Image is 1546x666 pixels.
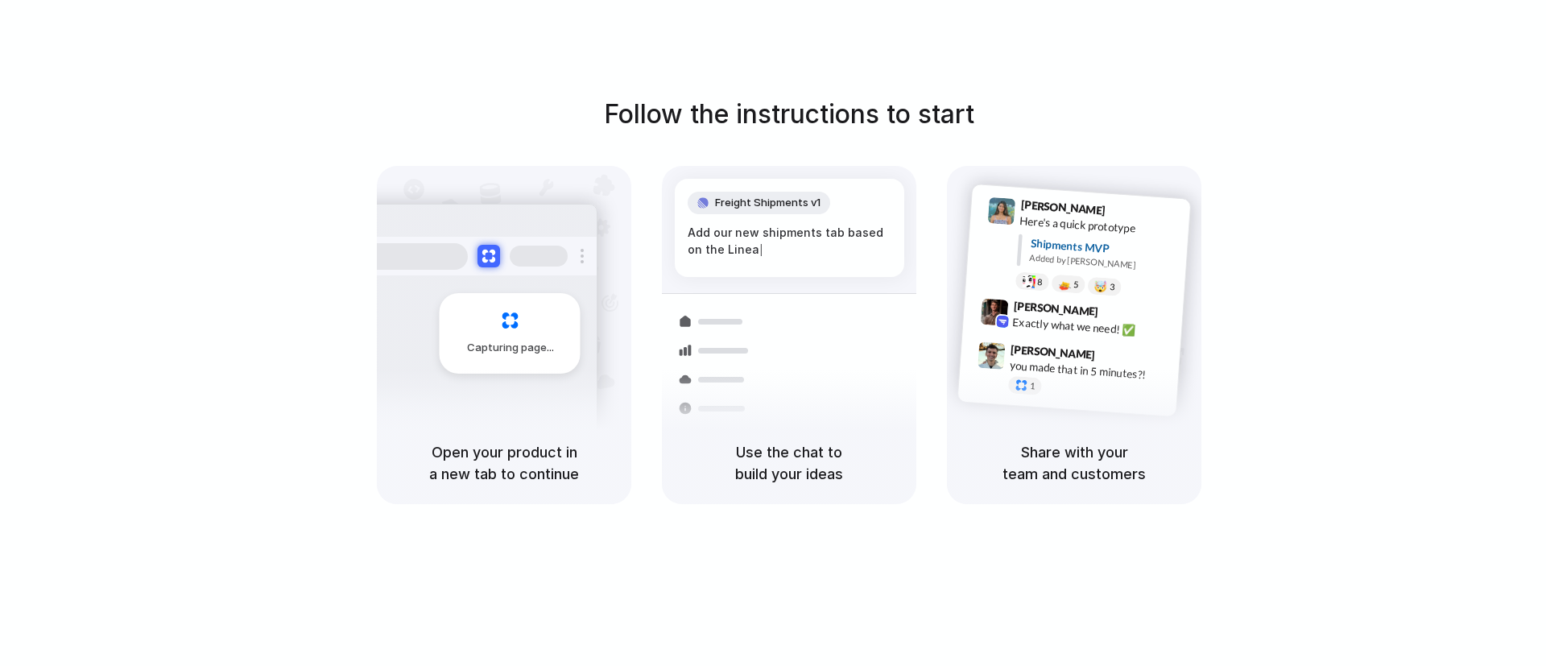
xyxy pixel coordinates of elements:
[1009,357,1170,384] div: you made that in 5 minutes?!
[1019,213,1180,240] div: Here's a quick prototype
[1012,314,1173,341] div: Exactly what we need! ✅
[1094,280,1108,292] div: 🤯
[1073,280,1079,289] span: 5
[688,224,891,259] div: Add our new shipments tab based on the Linea
[604,95,974,134] h1: Follow the instructions to start
[1011,341,1096,364] span: [PERSON_NAME]
[1030,235,1179,262] div: Shipments MVP
[715,195,821,211] span: Freight Shipments v1
[467,340,556,356] span: Capturing page
[396,441,612,485] h5: Open your product in a new tab to continue
[1103,304,1136,324] span: 9:42 AM
[1037,278,1043,287] span: 8
[1013,297,1098,321] span: [PERSON_NAME]
[1110,283,1115,292] span: 3
[966,441,1182,485] h5: Share with your team and customers
[681,441,897,485] h5: Use the chat to build your ideas
[759,243,763,256] span: |
[1020,196,1106,219] span: [PERSON_NAME]
[1110,204,1143,223] span: 9:41 AM
[1029,251,1177,275] div: Added by [PERSON_NAME]
[1100,348,1133,367] span: 9:47 AM
[1030,382,1035,391] span: 1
